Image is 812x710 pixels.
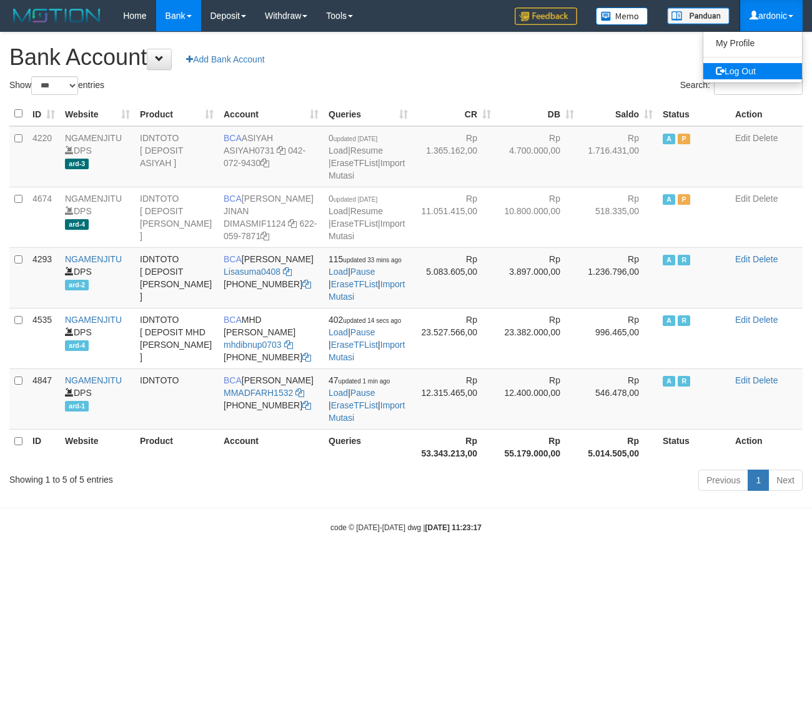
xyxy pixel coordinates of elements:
[65,159,89,169] span: ard-3
[331,400,378,410] a: EraseTFList
[343,257,401,264] span: updated 33 mins ago
[413,102,496,126] th: CR: activate to sort column ascending
[496,308,579,368] td: Rp 23.382.000,00
[224,194,242,204] span: BCA
[753,315,778,325] a: Delete
[350,327,375,337] a: Pause
[753,375,778,385] a: Delete
[224,315,242,325] span: BCA
[753,194,778,204] a: Delete
[60,247,135,308] td: DPS
[9,6,104,25] img: MOTION_logo.png
[753,133,778,143] a: Delete
[224,375,242,385] span: BCA
[331,158,378,168] a: EraseTFList
[27,102,60,126] th: ID: activate to sort column ascending
[219,308,324,368] td: MHD [PERSON_NAME] [PHONE_NUMBER]
[329,315,405,362] span: | | |
[219,368,324,429] td: [PERSON_NAME] [PHONE_NUMBER]
[224,267,280,277] a: Lisasuma0408
[579,102,658,126] th: Saldo: activate to sort column ascending
[496,187,579,247] td: Rp 10.800.000,00
[663,134,675,144] span: Active
[425,523,482,532] strong: [DATE] 11:23:17
[224,219,286,229] a: DIMASMIF1124
[135,247,219,308] td: IDNTOTO [ DEPOSIT [PERSON_NAME] ]
[60,102,135,126] th: Website: activate to sort column ascending
[329,133,377,143] span: 0
[329,219,405,241] a: Import Mutasi
[748,470,769,491] a: 1
[329,158,405,180] a: Import Mutasi
[65,340,89,351] span: ard-4
[27,308,60,368] td: 4535
[698,470,748,491] a: Previous
[579,429,658,465] th: Rp 5.014.505,00
[579,247,658,308] td: Rp 1.236.796,00
[579,126,658,187] td: Rp 1.716.431,00
[135,126,219,187] td: IDNTOTO [ DEPOSIT ASIYAH ]
[219,429,324,465] th: Account
[65,254,122,264] a: NGAMENJITU
[667,7,730,24] img: panduan.png
[60,429,135,465] th: Website
[496,126,579,187] td: Rp 4.700.000,00
[27,247,60,308] td: 4293
[219,187,324,247] td: [PERSON_NAME] JINAN 622-059-7871
[703,63,802,79] a: Log Out
[413,187,496,247] td: Rp 11.051.415,00
[596,7,648,25] img: Button%20Memo.svg
[678,315,690,326] span: Running
[331,340,378,350] a: EraseTFList
[9,468,329,486] div: Showing 1 to 5 of 5 entries
[330,523,482,532] small: code © [DATE]-[DATE] dwg |
[60,308,135,368] td: DPS
[329,267,348,277] a: Load
[27,126,60,187] td: 4220
[135,368,219,429] td: IDNTOTO
[224,133,242,143] span: BCA
[735,194,750,204] a: Edit
[350,206,383,216] a: Resume
[329,400,405,423] a: Import Mutasi
[27,368,60,429] td: 4847
[329,327,348,337] a: Load
[60,368,135,429] td: DPS
[413,429,496,465] th: Rp 53.343.213,00
[65,401,89,412] span: ard-1
[60,187,135,247] td: DPS
[302,400,311,410] a: Copy 8692565770 to clipboard
[135,429,219,465] th: Product
[65,375,122,385] a: NGAMENJITU
[27,429,60,465] th: ID
[288,219,297,229] a: Copy DIMASMIF1124 to clipboard
[658,102,730,126] th: Status
[334,196,377,203] span: updated [DATE]
[329,254,405,302] span: | | |
[65,219,89,230] span: ard-4
[678,194,690,205] span: Paused
[60,126,135,187] td: DPS
[350,145,383,155] a: Resume
[413,247,496,308] td: Rp 5.083.605,00
[331,279,378,289] a: EraseTFList
[283,267,292,277] a: Copy Lisasuma0408 to clipboard
[579,308,658,368] td: Rp 996.465,00
[663,376,675,387] span: Active
[219,102,324,126] th: Account: activate to sort column ascending
[324,429,413,465] th: Queries
[27,187,60,247] td: 4674
[65,133,122,143] a: NGAMENJITU
[9,76,104,95] label: Show entries
[295,388,304,398] a: Copy MMADFARH1532 to clipboard
[680,76,803,95] label: Search:
[284,340,293,350] a: Copy mhdibnup0703 to clipboard
[753,254,778,264] a: Delete
[135,187,219,247] td: IDNTOTO [ DEPOSIT [PERSON_NAME] ]
[735,133,750,143] a: Edit
[768,470,803,491] a: Next
[579,187,658,247] td: Rp 518.335,00
[329,133,405,180] span: | | |
[329,206,348,216] a: Load
[329,375,405,423] span: | | |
